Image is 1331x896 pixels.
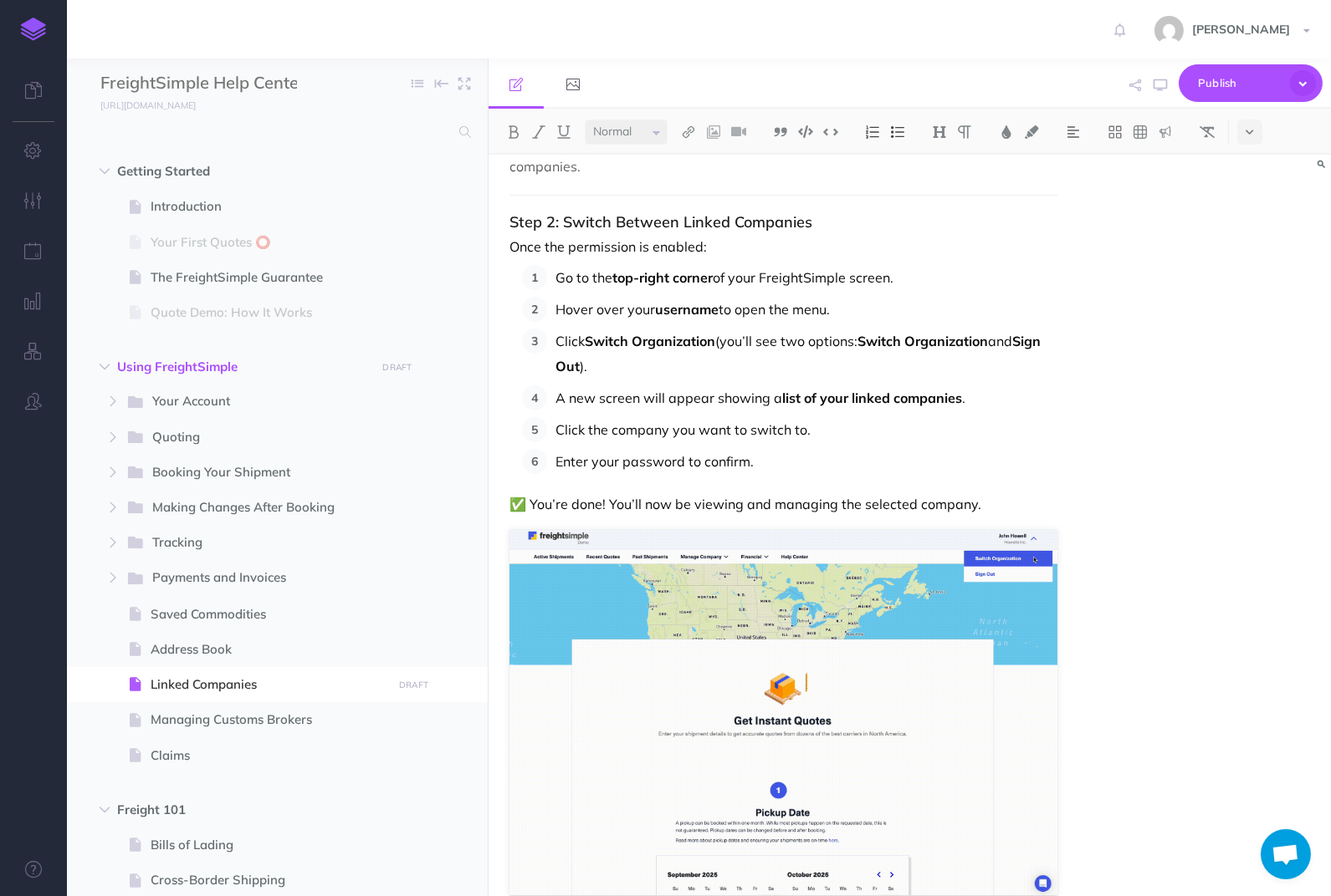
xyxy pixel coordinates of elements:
span: Publish [1198,70,1282,96]
span: Booking Your Shipment [152,462,362,484]
span: Quote Demo: How It Works [151,303,387,323]
img: Inline code button [823,125,838,138]
p: Click (you’ll see two options: and ). [555,328,1057,379]
img: Headings dropdown button [932,125,947,139]
span: Tracking [152,532,362,554]
p: Enter your password to confirm. [555,449,1057,474]
div: Open chat [1261,829,1311,879]
img: Add image button [706,125,721,139]
p: Hover over your to open the menu. [555,297,1057,322]
span: Freight 101 [117,800,366,820]
strong: Switch Organization [857,333,988,349]
img: Code block button [798,125,813,138]
small: [URL][DOMAIN_NAME] [100,99,196,111]
p: ✅ You’re done! You’ll now be viewing and managing the selected company. [509,494,1057,514]
strong: username [655,301,719,318]
span: Linked Companies [151,675,387,695]
span: Saved Commodities [151,604,387,624]
img: Paragraph button [957,125,972,139]
img: Alignment dropdown menu button [1066,125,1081,139]
span: Managing Customs Brokers [151,710,387,730]
p: Click the company you want to switch to. [555,417,1057,442]
img: Italic button [531,125,546,139]
span: Making Changes After Booking [152,497,362,519]
input: Documentation Name [100,71,297,96]
span: Using FreightSimple [117,357,366,377]
img: ARqjzaB8TKQDE8PkDIKL.gif [509,529,1057,896]
img: Add video button [731,125,746,139]
img: Underline button [556,125,571,139]
img: Create table button [1133,125,1148,139]
img: Callout dropdown menu button [1158,125,1173,139]
img: Text background color button [1024,125,1039,139]
p: Go to the of your FreightSimple screen. [555,265,1057,290]
span: Claims [151,746,387,766]
span: Your Account [152,391,362,413]
h3: Step 2: Switch Between Linked Companies [509,214,1057,231]
span: The FreightSimple Guarantee [151,267,387,288]
button: DRAFT [393,675,435,695]
span: Your First Quotes ⭕️ [151,232,387,252]
span: Payments and Invoices [152,568,362,589]
img: Text color button [999,125,1014,139]
span: [PERSON_NAME] [1184,22,1298,37]
img: logo-mark.svg [21,18,46,41]
span: Introduction [151,196,387,216]
span: Getting Started [117,161,366,181]
strong: list of your linked companies [782,389,962,406]
img: Blockquote button [773,125,788,139]
input: Search [100,117,449,147]
small: DRAFT [399,680,428,690]
img: b1b60b1f09e01447de828c9d38f33e49.jpg [1154,16,1184,45]
p: When this option is enabled, that user will be able to switch between any linked companies. [509,136,1057,176]
p: A new screen will appear showing a . [555,385,1057,410]
p: Once the permission is enabled: [509,237,1057,257]
img: Ordered list button [865,125,880,139]
span: Cross-Border Shipping [151,870,387,890]
img: Bold button [506,125,521,139]
button: Publish [1179,64,1323,102]
img: Unordered list button [890,125,905,139]
img: Clear styles button [1200,125,1215,139]
strong: Switch Organization [585,333,715,349]
img: Link button [681,125,696,139]
span: Address Book [151,639,387,659]
span: Quoting [152,427,362,449]
button: DRAFT [376,358,418,377]
strong: top-right corner [612,269,713,286]
span: Bills of Lading [151,835,387,855]
a: [URL][DOMAIN_NAME] [67,96,212,113]
small: DRAFT [382,362,412,373]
